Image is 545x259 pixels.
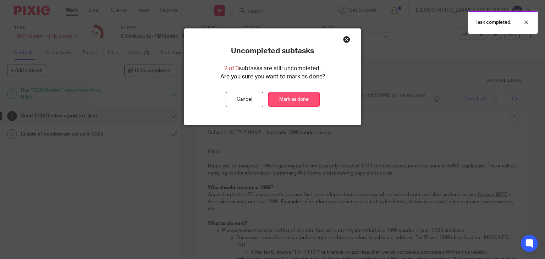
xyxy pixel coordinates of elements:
span: 2 of 3 [224,66,239,71]
p: subtasks are still uncompleted. [224,65,321,73]
button: Cancel [226,92,263,107]
a: Mark as done [268,92,320,107]
p: Are you sure you want to mark as done? [220,73,325,81]
p: Task completed. [475,19,511,26]
div: Close this dialog window [343,36,350,43]
p: Uncompleted subtasks [231,46,314,56]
